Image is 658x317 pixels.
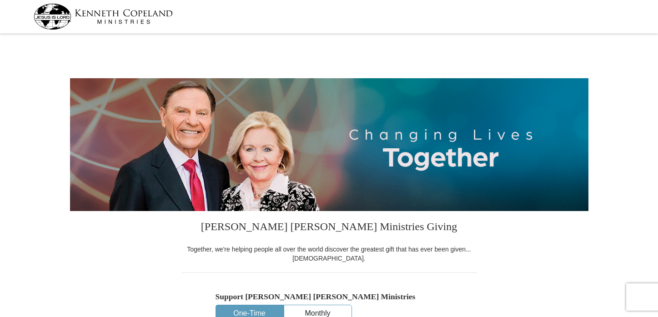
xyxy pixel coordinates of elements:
[216,292,443,302] h5: Support [PERSON_NAME] [PERSON_NAME] Ministries
[181,211,477,245] h3: [PERSON_NAME] [PERSON_NAME] Ministries Giving
[181,245,477,263] div: Together, we're helping people all over the world discover the greatest gift that has ever been g...
[34,4,173,30] img: kcm-header-logo.svg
